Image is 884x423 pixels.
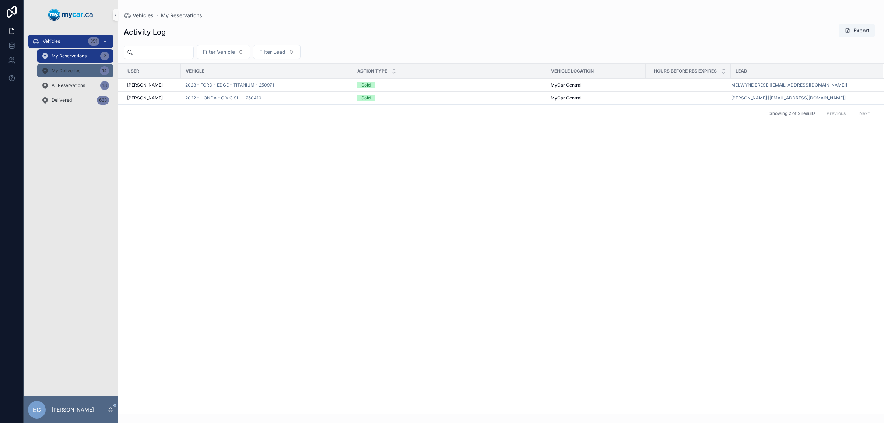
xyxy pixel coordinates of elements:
button: Export [839,24,875,37]
div: Sold [361,95,371,101]
div: 18 [100,81,109,90]
span: Lead [736,68,747,74]
a: All Reservations18 [37,79,113,92]
h1: Activity Log [124,27,166,37]
button: Select Button [253,45,301,59]
button: Select Button [197,45,250,59]
a: My Reservations [161,12,202,19]
span: [PERSON_NAME] [127,82,163,88]
span: User [127,68,139,74]
span: MyCar Central [551,95,582,101]
div: 2 [100,52,109,60]
span: Delivered [52,97,72,103]
span: Filter Vehicle [203,48,235,56]
a: Vehicles [124,12,154,19]
span: Hours Before Res Expires [654,68,717,74]
span: Showing 2 of 2 results [769,111,815,116]
span: VEHICLE Location [551,68,594,74]
div: 351 [88,37,99,46]
div: 14 [100,66,109,75]
span: MyCar Central [551,82,582,88]
a: 2022 - HONDA - CIVIC SI - - 250410 [185,95,262,101]
span: My Deliveries [52,68,80,74]
span: -- [650,82,655,88]
a: Vehicles351 [28,35,113,48]
span: EG [33,405,41,414]
a: [PERSON_NAME] [[EMAIL_ADDRESS][DOMAIN_NAME]] [731,95,846,101]
a: My Reservations2 [37,49,113,63]
span: Vehicles [133,12,154,19]
span: [PERSON_NAME] [127,95,163,101]
img: App logo [48,9,93,21]
span: -- [650,95,655,101]
div: 633 [97,96,109,105]
span: All Reservations [52,83,85,88]
span: Filter Lead [259,48,285,56]
span: My Reservations [52,53,87,59]
div: scrollable content [24,29,118,116]
a: My Deliveries14 [37,64,113,77]
p: [PERSON_NAME] [52,406,94,413]
div: Sold [361,82,371,88]
a: Delivered633 [37,94,113,107]
span: Vehicles [43,38,60,44]
a: MELWYNE ERESE [[EMAIL_ADDRESS][DOMAIN_NAME]] [731,82,847,88]
span: Vehicle [186,68,204,74]
a: 2023 - FORD - EDGE - TITANIUM - 250971 [185,82,274,88]
span: Action Type [357,68,387,74]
